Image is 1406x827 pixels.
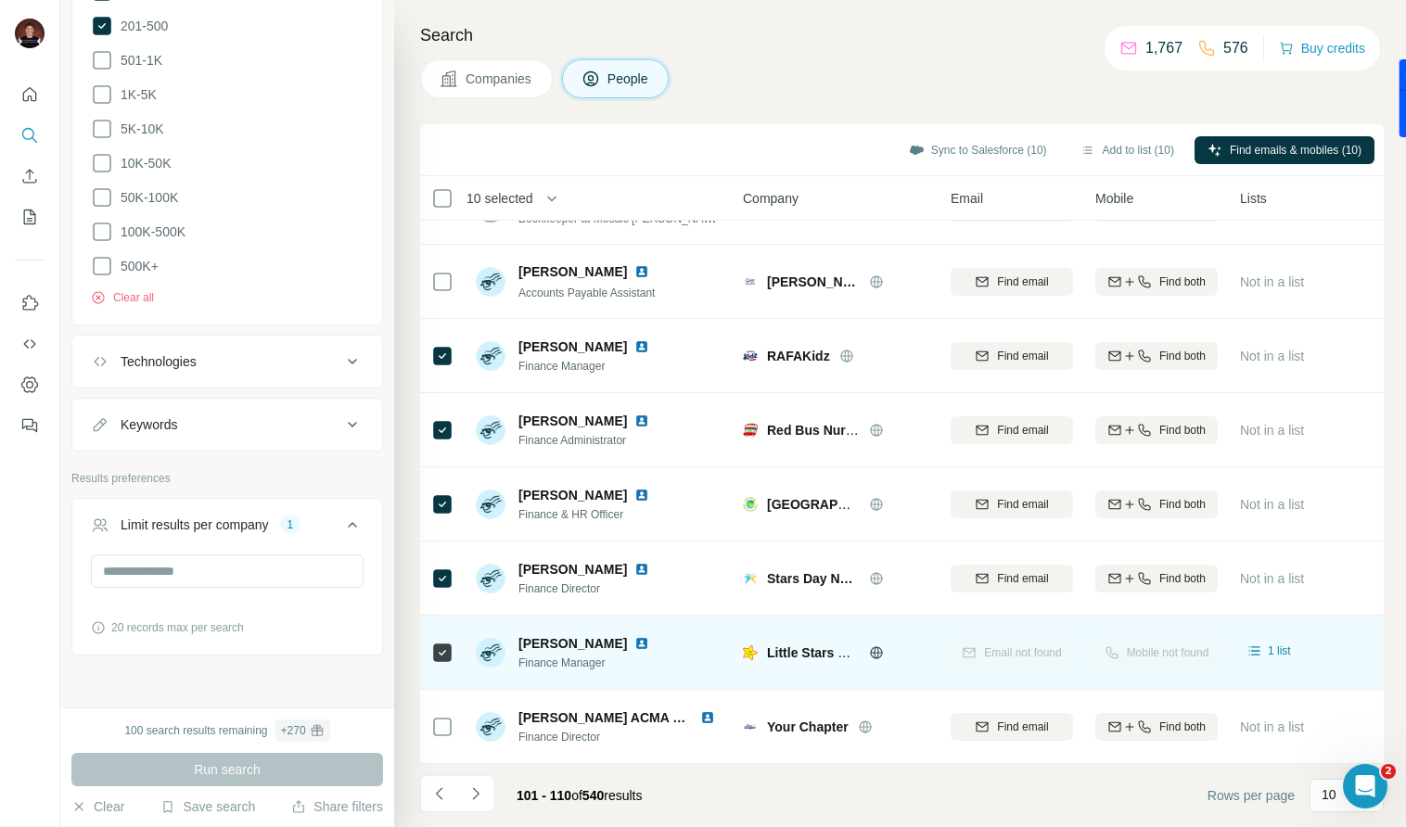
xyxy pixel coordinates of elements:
[1240,571,1304,586] span: Not in a list
[767,347,830,365] span: RAFAKidz
[72,503,382,554] button: Limit results per company1
[1240,274,1304,289] span: Not in a list
[997,274,1048,290] span: Find email
[15,368,45,401] button: Dashboard
[121,415,177,434] div: Keywords
[113,17,168,35] span: 201-500
[476,564,505,593] img: Avatar
[518,710,849,725] span: [PERSON_NAME] ACMA MSc (Econ) BA (Econ) ESRC
[634,339,649,354] img: LinkedIn logo
[700,710,715,725] img: LinkedIn logo
[518,358,657,375] span: Finance Manager
[121,515,269,534] div: Limit results per company
[951,565,1073,592] button: Find email
[517,788,571,803] span: 101 - 110
[15,200,45,234] button: My lists
[743,571,758,586] img: Logo of Stars Day Nurseries
[1343,764,1387,808] iframe: Intercom live chat
[1159,422,1206,439] span: Find both
[113,257,159,275] span: 500K+
[15,159,45,193] button: Enrich CSV
[518,432,657,449] span: Finance Administrator
[476,712,505,742] img: Avatar
[1223,37,1248,59] p: 576
[634,413,649,428] img: LinkedIn logo
[1095,565,1218,592] button: Find both
[1322,785,1336,804] p: 10
[457,775,494,812] button: Navigate to next page
[160,797,255,816] button: Save search
[111,619,244,636] span: 20 records max per search
[420,22,1384,48] h4: Search
[291,797,383,816] button: Share filters
[518,486,627,504] span: [PERSON_NAME]
[15,409,45,442] button: Feedback
[1159,719,1206,735] span: Find both
[743,274,758,289] img: Logo of Quint Education
[1240,189,1267,208] span: Lists
[113,188,178,207] span: 50K-100K
[607,70,650,88] span: People
[634,636,649,651] img: LinkedIn logo
[743,189,799,208] span: Company
[951,416,1073,444] button: Find email
[121,352,197,371] div: Technologies
[1159,274,1206,290] span: Find both
[476,638,505,668] img: Avatar
[951,490,1073,518] button: Find email
[997,422,1048,439] span: Find email
[476,267,505,297] img: Avatar
[518,412,627,430] span: [PERSON_NAME]
[571,788,582,803] span: of
[113,154,171,172] span: 10K-50K
[1145,37,1182,59] p: 1,767
[1095,416,1218,444] button: Find both
[997,719,1048,735] span: Find email
[997,496,1048,513] span: Find email
[1095,268,1218,296] button: Find both
[1268,643,1291,659] span: 1 list
[767,645,914,660] span: Little Stars Day Nursery
[1240,719,1304,734] span: Not in a list
[951,268,1073,296] button: Find email
[767,273,860,291] span: [PERSON_NAME] Education
[634,488,649,503] img: LinkedIn logo
[281,722,306,739] div: + 270
[767,423,976,438] span: Red Bus Nursery AND Pre-School
[1208,786,1295,805] span: Rows per page
[72,339,382,384] button: Technologies
[1159,348,1206,364] span: Find both
[1240,423,1304,438] span: Not in a list
[997,570,1048,587] span: Find email
[518,337,627,356] span: [PERSON_NAME]
[896,136,1060,164] button: Sync to Salesforce (10)
[767,718,849,736] span: Your Chapter
[518,729,722,745] span: Finance Director
[743,645,758,660] img: Logo of Little Stars Day Nursery
[518,262,627,281] span: [PERSON_NAME]
[113,85,157,104] span: 1K-5K
[743,423,758,438] img: Logo of Red Bus Nursery AND Pre-School
[1095,490,1218,518] button: Find both
[951,713,1073,741] button: Find email
[582,788,604,803] span: 540
[15,327,45,361] button: Use Surfe API
[113,120,164,138] span: 5K-10K
[518,655,657,671] span: Finance Manager
[743,349,758,363] img: Logo of RAFAKidz
[1381,764,1396,779] span: 2
[518,634,627,653] span: [PERSON_NAME]
[634,562,649,577] img: LinkedIn logo
[518,286,655,299] span: Accounts Payable Assistant
[466,70,533,88] span: Companies
[1279,35,1365,61] button: Buy credits
[124,719,329,742] div: 100 search results remaining
[1095,342,1218,370] button: Find both
[91,289,154,306] button: Clear all
[743,719,758,734] img: Logo of Your Chapter
[951,189,983,208] span: Email
[518,210,935,225] span: Bookkeeper at Mosaic [PERSON_NAME] Care Ltd and Kites Children’s Services Ltd
[743,497,758,512] img: Logo of South Camberley Primary and Nursery School
[518,560,627,579] span: [PERSON_NAME]
[1230,142,1361,159] span: Find emails & mobiles (10)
